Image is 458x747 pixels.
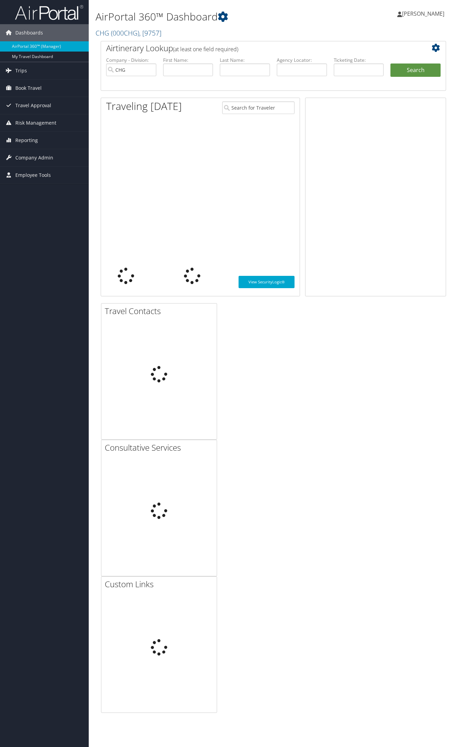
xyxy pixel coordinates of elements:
[277,57,327,64] label: Agency Locator:
[96,10,333,24] h1: AirPortal 360™ Dashboard
[105,305,217,317] h2: Travel Contacts
[139,28,161,38] span: , [ 9757 ]
[163,57,213,64] label: First Name:
[334,57,384,64] label: Ticketing Date:
[111,28,139,38] span: ( 000CHG )
[15,114,56,131] span: Risk Management
[173,45,238,53] span: (at least one field required)
[239,276,295,288] a: View SecurityLogic®
[15,4,83,20] img: airportal-logo.png
[15,24,43,41] span: Dashboards
[15,80,42,97] span: Book Travel
[222,101,295,114] input: Search for Traveler
[15,97,51,114] span: Travel Approval
[106,42,412,54] h2: Airtinerary Lookup
[15,167,51,184] span: Employee Tools
[15,149,53,166] span: Company Admin
[15,132,38,149] span: Reporting
[106,99,182,113] h1: Traveling [DATE]
[220,57,270,64] label: Last Name:
[397,3,451,24] a: [PERSON_NAME]
[96,28,161,38] a: CHG
[15,62,27,79] span: Trips
[106,57,156,64] label: Company - Division:
[390,64,441,77] button: Search
[402,10,444,17] span: [PERSON_NAME]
